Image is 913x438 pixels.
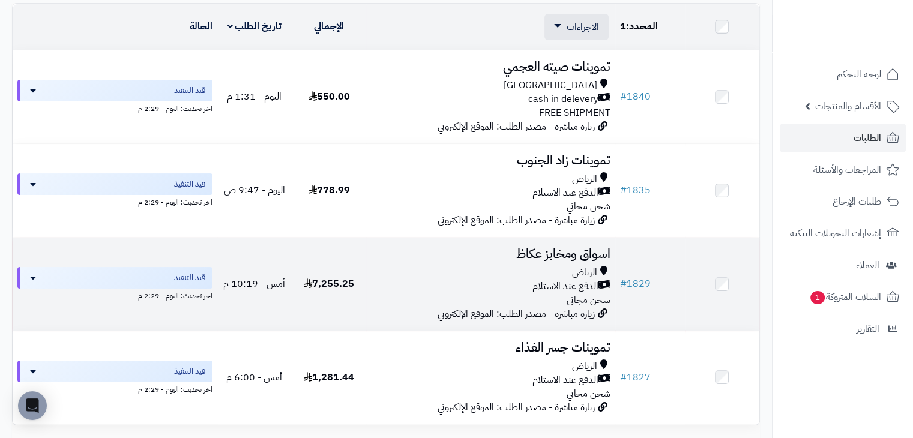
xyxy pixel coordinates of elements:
[309,183,350,197] span: 778.99
[780,124,906,152] a: الطلبات
[831,21,902,46] img: logo-2.png
[371,341,610,355] h3: تموينات جسر الغذاء
[620,183,651,197] a: #1835
[780,155,906,184] a: المراجعات والأسئلة
[532,373,598,387] span: الدفع عند الاستلام
[790,225,881,242] span: إشعارات التحويلات البنكية
[620,183,627,197] span: #
[17,195,212,208] div: اخر تحديث: اليوم - 2:29 م
[620,277,651,291] a: #1829
[572,172,597,186] span: الرياض
[304,277,354,291] span: 7,255.25
[554,20,599,34] a: الاجراءات
[567,20,599,34] span: الاجراءات
[17,382,212,395] div: اخر تحديث: اليوم - 2:29 م
[837,66,881,83] span: لوحة التحكم
[532,280,598,293] span: الدفع عند الاستلام
[438,213,595,227] span: زيارة مباشرة - مصدر الطلب: الموقع الإلكتروني
[190,19,212,34] a: الحالة
[174,365,205,377] span: قيد التنفيذ
[18,391,47,420] div: Open Intercom Messenger
[371,154,610,167] h3: تموينات زاد الجنوب
[17,289,212,301] div: اخر تحديث: اليوم - 2:29 م
[813,161,881,178] span: المراجعات والأسئلة
[371,247,610,261] h3: اسواق ومخابز عكاظ
[815,98,881,115] span: الأقسام والمنتجات
[854,130,881,146] span: الطلبات
[532,186,598,200] span: الدفع عند الاستلام
[528,92,598,106] span: cash in delevery
[620,277,627,291] span: #
[620,20,680,34] div: المحدد:
[371,60,610,74] h3: تموينات صيته العجمي
[620,89,627,104] span: #
[856,257,879,274] span: العملاء
[620,89,651,104] a: #1840
[780,314,906,343] a: التقارير
[227,89,282,104] span: اليوم - 1:31 م
[572,266,597,280] span: الرياض
[438,119,595,134] span: زيارة مباشرة - مصدر الطلب: الموقع الإلكتروني
[857,320,879,337] span: التقارير
[572,359,597,373] span: الرياض
[567,199,610,214] span: شحن مجاني
[174,178,205,190] span: قيد التنفيذ
[304,370,354,385] span: 1,281.44
[224,183,285,197] span: اليوم - 9:47 ص
[833,193,881,210] span: طلبات الإرجاع
[438,400,595,415] span: زيارة مباشرة - مصدر الطلب: الموقع الإلكتروني
[314,19,344,34] a: الإجمالي
[809,289,881,305] span: السلات المتروكة
[174,272,205,284] span: قيد التنفيذ
[226,370,282,385] span: أمس - 6:00 م
[780,187,906,216] a: طلبات الإرجاع
[620,19,626,34] span: 1
[223,277,285,291] span: أمس - 10:19 م
[227,19,282,34] a: تاريخ الطلب
[504,79,597,92] span: [GEOGRAPHIC_DATA]
[620,370,627,385] span: #
[174,85,205,97] span: قيد التنفيذ
[810,290,825,304] span: 1
[780,219,906,248] a: إشعارات التحويلات البنكية
[780,283,906,311] a: السلات المتروكة1
[620,370,651,385] a: #1827
[309,89,350,104] span: 550.00
[539,106,610,120] span: FREE SHIPMENT
[567,386,610,401] span: شحن مجاني
[438,307,595,321] span: زيارة مباشرة - مصدر الطلب: الموقع الإلكتروني
[780,60,906,89] a: لوحة التحكم
[567,293,610,307] span: شحن مجاني
[780,251,906,280] a: العملاء
[17,101,212,114] div: اخر تحديث: اليوم - 2:29 م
